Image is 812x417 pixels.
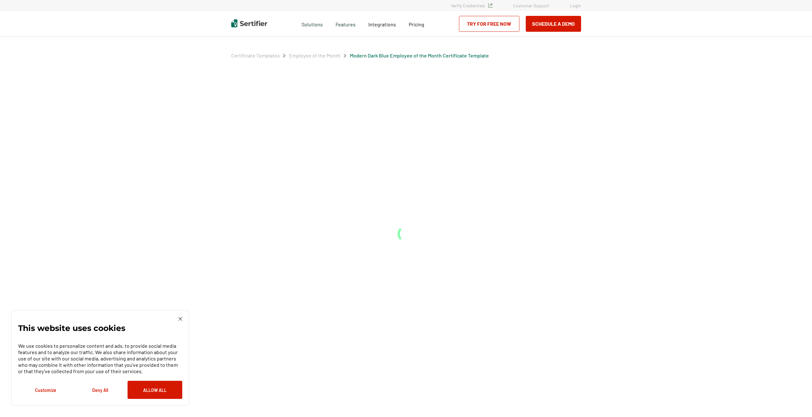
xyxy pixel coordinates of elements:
span: Certificate Templates [231,52,280,59]
a: Customer Support [513,3,549,8]
span: Modern Dark Blue Employee of the Month Certificate Template [350,52,489,59]
span: Solutions [302,20,323,28]
div: Breadcrumb [231,52,489,59]
button: Deny All [73,381,128,399]
a: Pricing [409,20,424,28]
iframe: Chat Widget [780,387,812,417]
a: Employee of the Month [289,52,341,58]
img: Sertifier | Digital Credentialing Platform [231,19,267,27]
span: Integrations [368,21,396,27]
button: Customize [18,381,73,399]
span: Pricing [409,21,424,27]
button: Allow All [128,381,182,399]
a: Integrations [368,20,396,28]
a: Certificate Templates [231,52,280,58]
p: This website uses cookies [18,325,125,331]
p: We use cookies to personalize content and ads, to provide social media features and to analyze ou... [18,343,182,374]
a: Try for Free Now [459,16,519,32]
button: Schedule a Demo [526,16,581,32]
img: Cookie Popup Close [178,317,182,321]
img: Verified [488,3,492,8]
a: Modern Dark Blue Employee of the Month Certificate Template [350,52,489,58]
a: Login [570,3,581,8]
span: Employee of the Month [289,52,341,59]
a: Verify Credentials [451,3,492,8]
span: Features [336,20,356,28]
